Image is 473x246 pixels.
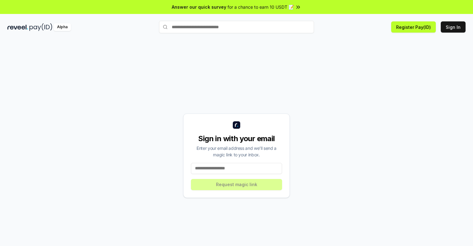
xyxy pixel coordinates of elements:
button: Register Pay(ID) [391,21,436,33]
div: Enter your email address and we’ll send a magic link to your inbox. [191,145,282,158]
button: Sign In [441,21,466,33]
div: Alpha [54,23,71,31]
img: logo_small [233,121,240,129]
span: for a chance to earn 10 USDT 📝 [228,4,294,10]
span: Answer our quick survey [172,4,226,10]
img: reveel_dark [7,23,28,31]
div: Sign in with your email [191,134,282,144]
img: pay_id [29,23,52,31]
